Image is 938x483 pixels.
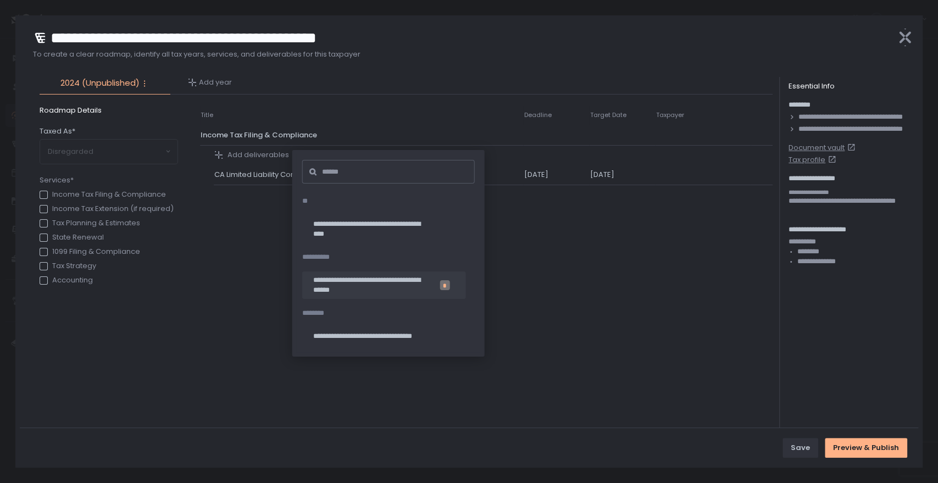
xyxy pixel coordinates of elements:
span: [DATE] [590,169,614,180]
a: Tax profile [789,155,914,165]
span: To create a clear roadmap, identify all tax years, services, and deliverables for this taxpayer [33,49,887,59]
span: Roadmap Details [40,106,178,115]
th: Deadline [523,106,589,125]
button: Save [782,438,818,458]
div: Essential Info [789,81,914,91]
div: Save [791,443,810,453]
a: Document vault [789,143,914,153]
span: Services* [40,175,74,185]
button: Add year [188,77,232,87]
span: Add deliverables [227,150,289,160]
span: 2024 (Unpublished) [60,77,140,90]
div: Preview & Publish [833,443,899,453]
th: Taxpayer [655,106,751,125]
th: Target Date [589,106,655,125]
div: [DATE] [524,170,589,180]
span: CA Limited Liability Company Return (Form 568) [214,170,386,180]
th: Title [200,106,214,125]
button: Preview & Publish [825,438,907,458]
span: Income Tax Filing & Compliance [201,130,317,140]
span: Taxed As* [40,126,75,136]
